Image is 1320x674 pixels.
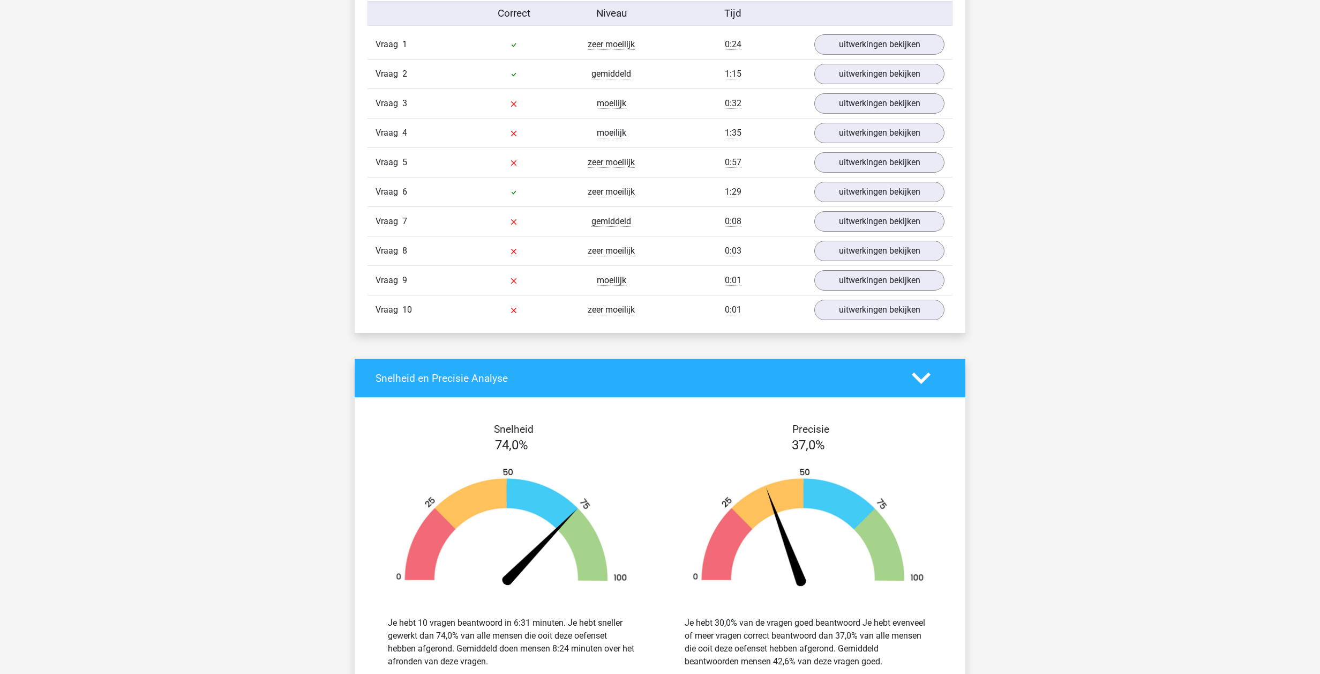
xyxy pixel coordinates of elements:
span: Vraag [376,186,402,198]
span: 1:35 [725,128,741,138]
span: zeer moeilijk [588,187,635,197]
span: 1:15 [725,69,741,79]
span: zeer moeilijk [588,305,635,315]
span: gemiddeld [591,69,631,79]
span: 6 [402,187,407,197]
a: uitwerkingen bekijken [814,152,944,173]
div: Correct [466,6,563,21]
span: Vraag [376,274,402,287]
span: moeilijk [597,128,626,138]
span: zeer moeilijk [588,157,635,168]
span: Vraag [376,245,402,257]
span: 8 [402,246,407,256]
h4: Precisie [672,423,949,435]
span: 74,0% [495,438,528,453]
span: Vraag [376,215,402,228]
span: 1 [402,39,407,49]
span: 9 [402,275,407,285]
span: Vraag [376,156,402,169]
a: uitwerkingen bekijken [814,211,944,232]
a: uitwerkingen bekijken [814,34,944,55]
img: 37.6954ec9c0e6e.png [676,468,941,590]
span: 0:24 [725,39,741,50]
span: zeer moeilijk [588,246,635,256]
span: Vraag [376,97,402,110]
a: uitwerkingen bekijken [814,64,944,84]
span: 7 [402,216,407,226]
h4: Snelheid en Precisie Analyse [376,372,896,384]
span: 1:29 [725,187,741,197]
span: 10 [402,305,412,315]
h4: Snelheid [376,423,652,435]
div: Je hebt 30,0% van de vragen goed beantwoord Je hebt evenveel of meer vragen correct beantwoord da... [685,617,932,668]
span: 4 [402,128,407,138]
span: moeilijk [597,275,626,286]
span: Vraag [376,38,402,51]
a: uitwerkingen bekijken [814,182,944,202]
div: Niveau [562,6,660,21]
a: uitwerkingen bekijken [814,270,944,291]
span: gemiddeld [591,216,631,227]
a: uitwerkingen bekijken [814,123,944,143]
span: 0:01 [725,275,741,286]
span: zeer moeilijk [588,39,635,50]
span: 0:03 [725,246,741,256]
div: Je hebt 10 vragen beantwoord in 6:31 minuten. Je hebt sneller gewerkt dan 74,0% van alle mensen d... [388,617,635,668]
span: Vraag [376,303,402,316]
span: 0:57 [725,157,741,168]
span: Vraag [376,127,402,139]
img: 74.2161dc2803b4.png [379,468,644,590]
span: 5 [402,157,407,167]
a: uitwerkingen bekijken [814,300,944,320]
span: Vraag [376,68,402,80]
span: 0:32 [725,98,741,109]
a: uitwerkingen bekijken [814,93,944,114]
span: 3 [402,98,407,108]
div: Tijd [660,6,806,21]
a: uitwerkingen bekijken [814,241,944,261]
span: 2 [402,69,407,79]
span: 37,0% [792,438,825,453]
span: moeilijk [597,98,626,109]
span: 0:08 [725,216,741,227]
span: 0:01 [725,305,741,315]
